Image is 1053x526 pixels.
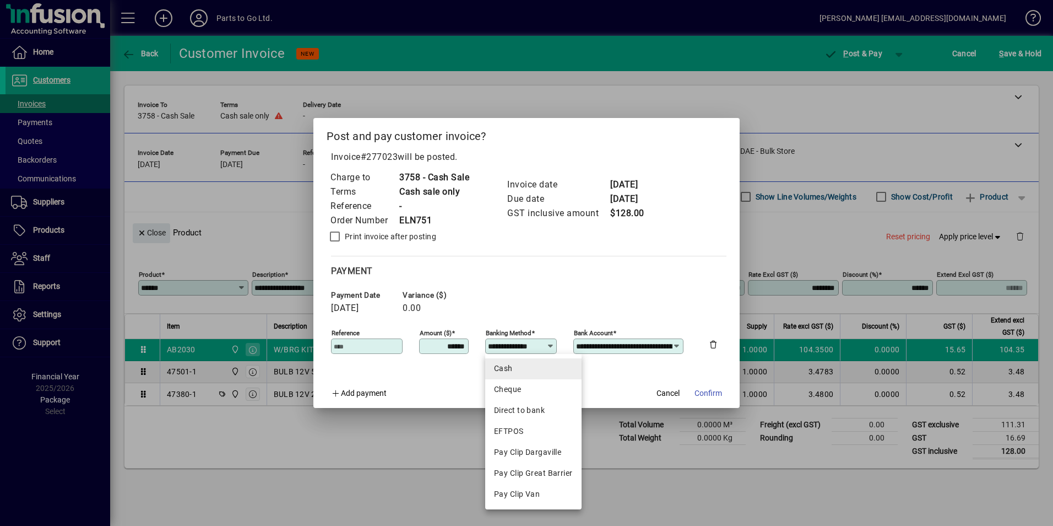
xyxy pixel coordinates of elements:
[313,118,740,150] h2: Post and pay customer invoice?
[494,405,573,416] div: Direct to bank
[485,379,582,400] mat-option: Cheque
[341,389,387,398] span: Add payment
[327,151,726,164] p: Invoice will be posted .
[494,489,573,500] div: Pay Clip Van
[330,185,399,199] td: Terms
[507,206,610,221] td: GST inclusive amount
[485,484,582,505] mat-option: Pay Clip Van
[494,363,573,374] div: Cash
[485,421,582,442] mat-option: EFTPOS
[330,213,399,228] td: Order Number
[399,199,469,213] td: -
[494,447,573,458] div: Pay Clip Dargaville
[690,384,726,404] button: Confirm
[486,329,531,336] mat-label: Banking method
[656,388,680,399] span: Cancel
[331,291,397,299] span: Payment date
[420,329,452,336] mat-label: Amount ($)
[610,178,654,192] td: [DATE]
[343,231,436,242] label: Print invoice after posting
[331,303,359,313] span: [DATE]
[574,329,613,336] mat-label: Bank Account
[403,303,421,313] span: 0.00
[327,384,391,404] button: Add payment
[650,384,686,404] button: Cancel
[361,152,398,162] span: #277023
[399,170,469,185] td: 3758 - Cash Sale
[330,199,399,213] td: Reference
[399,213,469,228] td: ELN751
[485,358,582,379] mat-option: Cash
[399,185,469,199] td: Cash sale only
[694,388,722,399] span: Confirm
[485,442,582,463] mat-option: Pay Clip Dargaville
[485,400,582,421] mat-option: Direct to bank
[485,463,582,484] mat-option: Pay Clip Great Barrier
[610,206,654,221] td: $128.00
[494,384,573,395] div: Cheque
[507,178,610,192] td: Invoice date
[494,468,573,479] div: Pay Clip Great Barrier
[610,192,654,206] td: [DATE]
[331,266,373,276] span: Payment
[494,426,573,437] div: EFTPOS
[330,170,399,185] td: Charge to
[403,291,469,299] span: Variance ($)
[332,329,360,336] mat-label: Reference
[507,192,610,206] td: Due date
